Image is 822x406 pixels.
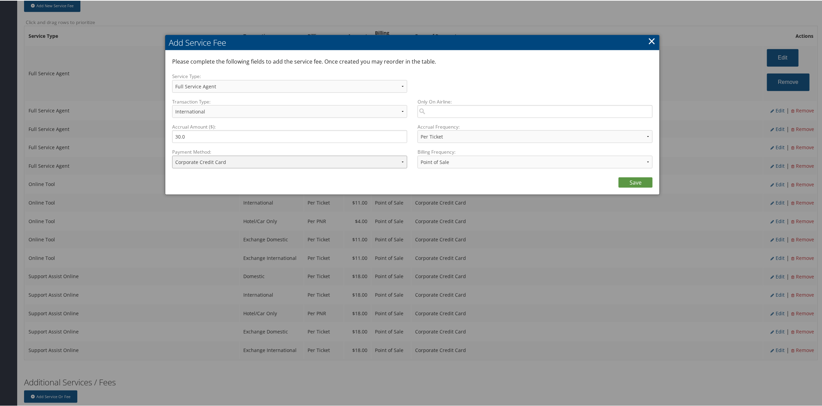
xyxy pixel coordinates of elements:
h2: Add Service Fee [165,34,659,50]
label: Billing Frequency: [418,148,456,155]
label: Transaction Type: [172,98,407,105]
a: × [648,33,656,47]
label: Accrual Amount ($): [172,123,407,130]
label: Only On Airline: [418,98,653,105]
p: Please complete the following fields to add the service fee. Once created you may reorder in the ... [172,57,647,66]
label: Accrual Frequency : [418,123,460,130]
a: Save [619,177,653,187]
label: Payment Method: [172,148,407,155]
label: Service Type: [172,72,407,79]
